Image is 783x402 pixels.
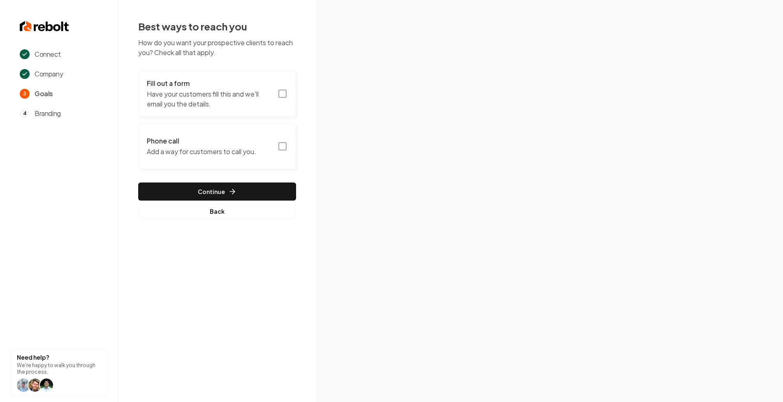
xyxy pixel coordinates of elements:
span: Connect [35,49,60,59]
p: We're happy to walk you through the process. [17,362,101,375]
h3: Fill out a form [147,79,273,88]
h3: Phone call [147,136,256,146]
button: Continue [138,183,296,201]
strong: Need help? [17,353,49,361]
p: Add a way for customers to call you. [147,147,256,157]
h2: Best ways to reach you [138,20,296,33]
img: help icon Will [28,379,42,392]
span: Goals [35,89,53,99]
span: Branding [35,109,61,118]
button: Phone callAdd a way for customers to call you. [138,123,296,169]
span: Company [35,69,63,79]
img: help icon arwin [40,379,53,392]
span: 3 [20,89,30,99]
p: Have your customers fill this and we'll email you the details. [147,89,273,109]
img: help icon Will [17,379,30,392]
img: Rebolt Logo [20,20,69,33]
button: Need help?We're happy to walk you through the process.help icon Willhelp icon Willhelp icon arwin [10,349,108,395]
button: Back [138,204,296,219]
p: How do you want your prospective clients to reach you? Check all that apply. [138,38,296,58]
span: 4 [20,109,30,118]
button: Fill out a formHave your customers fill this and we'll email you the details. [138,71,296,117]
